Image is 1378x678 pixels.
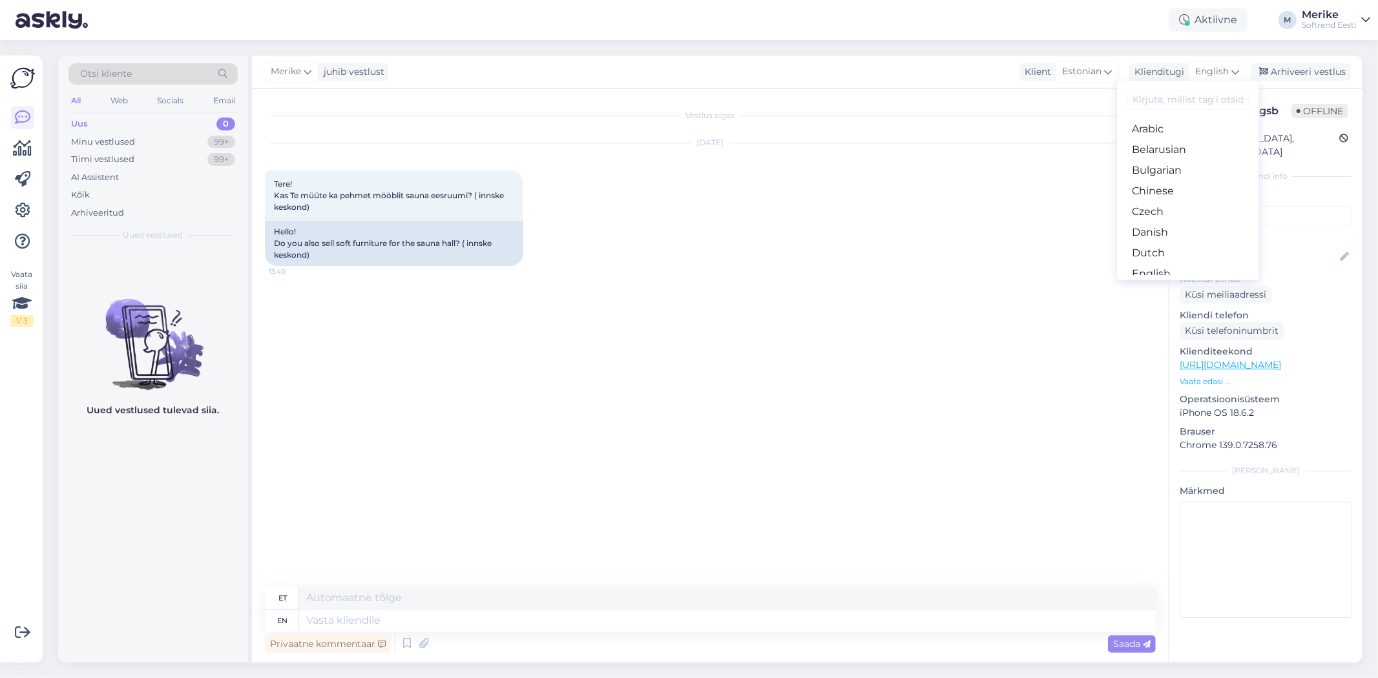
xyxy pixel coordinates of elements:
[1180,393,1352,406] p: Operatsioonisüsteem
[216,118,235,130] div: 0
[10,315,34,327] div: 1 / 3
[1180,272,1352,286] p: Kliendi email
[71,153,134,166] div: Tiimi vestlused
[1180,286,1271,303] div: Küsi meiliaadressi
[68,92,83,109] div: All
[1180,206,1352,225] input: Lisa tag
[1117,263,1259,284] a: English
[1279,11,1297,29] div: M
[71,171,119,184] div: AI Assistent
[10,269,34,327] div: Vaata siia
[1291,104,1348,118] span: Offline
[71,189,90,201] div: Kõik
[58,276,248,392] img: No chats
[1302,20,1356,30] div: Softrend Eesti
[1180,250,1337,264] input: Lisa nimi
[211,92,238,109] div: Email
[1195,65,1229,79] span: English
[269,267,317,276] span: 13:40
[1180,231,1352,244] p: Kliendi nimi
[1180,170,1352,182] div: Kliendi info
[1180,484,1352,498] p: Märkmed
[87,404,220,417] p: Uued vestlused tulevad siia.
[207,136,235,149] div: 99+
[1184,132,1339,159] div: [GEOGRAPHIC_DATA], [GEOGRAPHIC_DATA]
[278,587,287,609] div: et
[1180,190,1352,203] p: Kliendi tag'id
[1117,119,1259,139] a: Arabic
[1169,8,1248,32] div: Aktiivne
[265,110,1156,121] div: Vestlus algas
[271,65,301,79] span: Merike
[278,610,288,632] div: en
[1129,65,1184,79] div: Klienditugi
[1062,65,1101,79] span: Estonian
[265,137,1156,149] div: [DATE]
[1117,201,1259,222] a: Czech
[1180,309,1352,322] p: Kliendi telefon
[1180,345,1352,358] p: Klienditeekond
[1180,438,1352,452] p: Chrome 139.0.7258.76
[1180,359,1281,371] a: [URL][DOMAIN_NAME]
[265,635,391,653] div: Privaatne kommentaar
[1019,65,1051,79] div: Klient
[154,92,186,109] div: Socials
[1117,243,1259,263] a: Dutch
[71,136,135,149] div: Minu vestlused
[123,229,183,241] span: Uued vestlused
[1180,465,1352,477] div: [PERSON_NAME]
[1180,406,1352,420] p: iPhone OS 18.6.2
[1117,139,1259,160] a: Belarusian
[274,179,506,212] span: Tere! Kas Te müüte ka pehmet mööblit sauna eesruumi? ( innske keskond)
[265,221,523,266] div: Hello! Do you also sell soft furniture for the sauna hall? ( innske keskond)
[108,92,130,109] div: Web
[1113,638,1151,650] span: Saada
[80,67,132,81] span: Otsi kliente
[71,207,124,220] div: Arhiveeritud
[1127,90,1249,110] input: Kirjuta, millist tag'i otsid
[1180,376,1352,387] p: Vaata edasi ...
[1251,63,1351,81] div: Arhiveeri vestlus
[207,153,235,166] div: 99+
[10,66,35,90] img: Askly Logo
[1302,10,1356,20] div: Merike
[1117,181,1259,201] a: Chinese
[318,65,384,79] div: juhib vestlust
[1180,425,1352,438] p: Brauser
[1117,222,1259,243] a: Danish
[1302,10,1370,30] a: MerikeSoftrend Eesti
[1180,322,1284,340] div: Küsi telefoninumbrit
[1117,160,1259,181] a: Bulgarian
[71,118,88,130] div: Uus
